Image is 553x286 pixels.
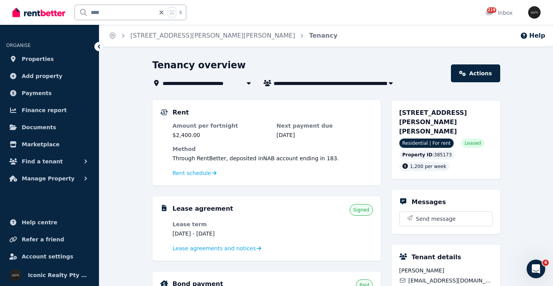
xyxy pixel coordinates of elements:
h5: Lease agreement [173,204,233,213]
span: Refer a friend [22,235,64,244]
span: Finance report [22,106,67,115]
dt: Lease term [173,220,269,228]
span: 1,200 per week [410,164,446,169]
dd: [DATE] - [DATE] [173,230,269,237]
span: Lease agreements and notices [173,244,256,252]
span: Payments [22,88,52,98]
span: 4 [543,260,549,266]
a: Add property [6,68,93,84]
span: Iconic Realty Pty Ltd [28,270,90,280]
h1: Tenancy overview [153,59,246,71]
div: Inbox [485,9,513,17]
span: Signed [353,207,369,213]
h5: Rent [173,108,189,117]
span: [EMAIL_ADDRESS][DOMAIN_NAME] [408,277,492,284]
a: Properties [6,51,93,67]
span: Send message [416,215,456,223]
a: Rent schedule [173,169,217,177]
span: Property ID [402,152,433,158]
a: Finance report [6,102,93,118]
a: [STREET_ADDRESS][PERSON_NAME][PERSON_NAME] [130,32,295,39]
button: Find a tenant [6,154,93,169]
dt: Amount per fortnight [173,122,269,130]
span: Through RentBetter , deposited in NAB account ending in 183 . [173,155,339,161]
span: Rent schedule [173,169,211,177]
dt: Method [173,145,373,153]
span: Add property [22,71,62,81]
span: Find a tenant [22,157,63,166]
div: : 385173 [399,150,455,159]
img: Iconic Realty Pty Ltd [9,269,22,281]
span: Manage Property [22,174,75,183]
span: Residential | For rent [399,139,454,148]
img: RentBetter [12,7,65,18]
span: ORGANISE [6,43,31,48]
a: Help centre [6,215,93,230]
span: 219 [487,7,496,13]
a: Payments [6,85,93,101]
dd: $2,400.00 [173,131,269,139]
a: Marketplace [6,137,93,152]
a: Actions [451,64,500,82]
span: Documents [22,123,56,132]
dd: [DATE] [277,131,373,139]
span: [PERSON_NAME] [399,267,492,274]
h5: Tenant details [412,253,461,262]
a: Lease agreements and notices [173,244,262,252]
span: Leased [465,140,481,146]
span: k [179,9,182,16]
button: Help [520,31,545,40]
button: Send message [400,212,492,226]
a: Account settings [6,249,93,264]
button: Manage Property [6,171,93,186]
img: Iconic Realty Pty Ltd [528,6,541,19]
h5: Messages [412,198,446,207]
iframe: Intercom live chat [527,260,545,278]
span: [STREET_ADDRESS][PERSON_NAME][PERSON_NAME] [399,109,467,135]
span: Properties [22,54,54,64]
span: Account settings [22,252,73,261]
nav: Breadcrumb [99,25,347,47]
a: Documents [6,120,93,135]
span: Help centre [22,218,57,227]
a: Refer a friend [6,232,93,247]
span: Marketplace [22,140,59,149]
a: Tenancy [309,32,337,39]
img: Rental Payments [160,109,168,115]
dt: Next payment due [277,122,373,130]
